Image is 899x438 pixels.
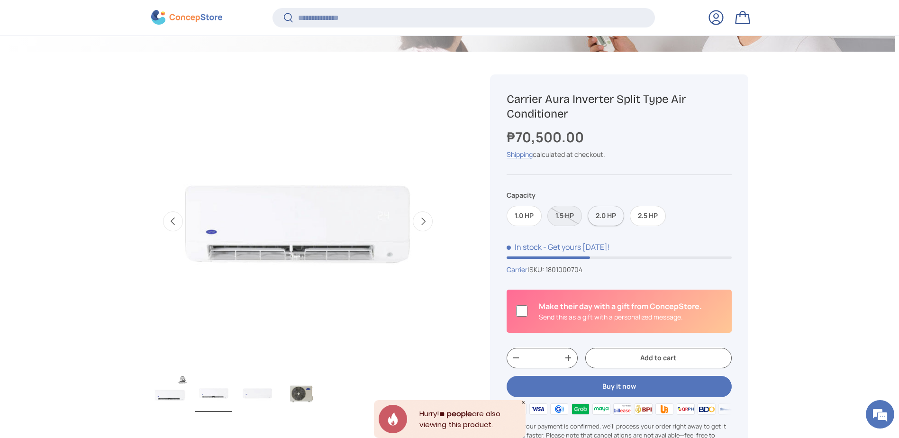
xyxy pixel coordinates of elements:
img: Carrier Aura Inverter Split Type Air Conditioner [195,374,232,412]
button: Buy it now [507,376,731,397]
span: We're online! [55,119,131,215]
img: bdo [696,402,717,416]
label: Sold out [547,206,582,226]
legend: Capacity [507,190,536,200]
strong: ₱70,500.00 [507,128,586,146]
img: bpi [633,402,654,416]
h1: Carrier Aura Inverter Split Type Air Conditioner [507,92,731,121]
img: metrobank [717,402,738,416]
span: In stock [507,242,542,252]
button: Add to cart [585,348,731,368]
a: Carrier [507,265,527,274]
img: maya [591,402,612,416]
span: 1801000704 [545,265,582,274]
img: Carrier Aura Inverter Split Type Air Conditioner [282,374,319,412]
p: - Get yours [DATE]! [543,242,610,252]
div: Minimize live chat window [155,5,178,27]
img: billease [612,402,633,416]
div: Chat with us now [49,53,159,65]
media-gallery: Gallery Viewer [151,74,445,415]
img: ubp [654,402,675,416]
span: | [527,265,582,274]
textarea: Type your message and hit 'Enter' [5,259,181,292]
img: gcash [549,402,570,416]
div: calculated at checkout. [507,149,731,159]
img: ConcepStore [151,10,222,25]
span: SKU: [529,265,544,274]
img: visa [528,402,549,416]
a: Shipping [507,150,533,159]
input: Is this a gift? [516,305,527,317]
img: Carrier Aura Inverter Split Type Air Conditioner [239,374,276,412]
img: Carrier Aura Inverter Split Type Air Conditioner [152,374,189,412]
img: grabpay [570,402,590,416]
img: qrph [675,402,696,416]
div: Close [521,400,526,405]
div: Is this a gift? [539,301,702,322]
